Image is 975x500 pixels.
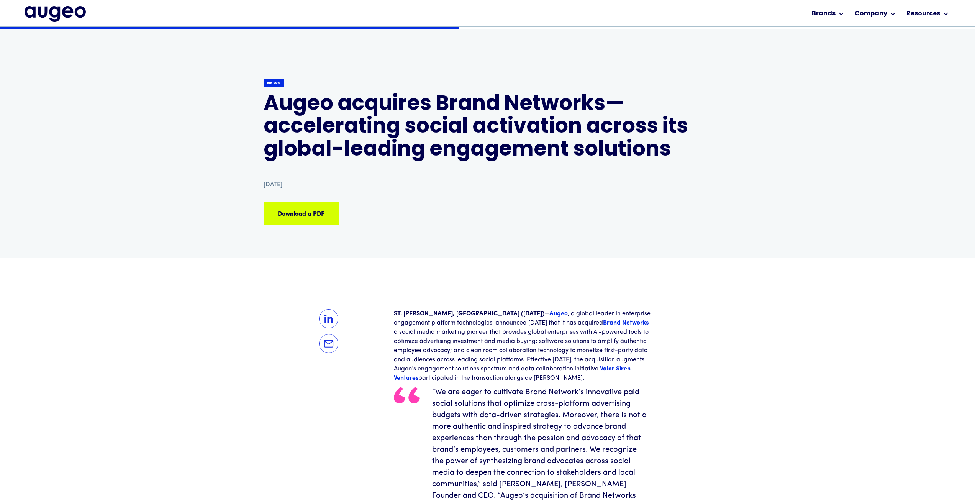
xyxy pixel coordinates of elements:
a: home [25,6,86,21]
div: [DATE] [264,180,282,189]
a: Augeo [549,311,568,317]
p: — , a global leader in enterprise engagement platform technologies, announced [DATE] that it has ... [394,309,654,383]
a: Brand Networks [603,320,649,326]
a: Download a PDF [264,202,339,225]
img: Augeo's full logo in midnight blue. [25,6,86,21]
h1: Augeo acquires Brand Networks—accelerating social activation across its global-leading engagement... [264,93,712,162]
div: News [267,80,282,86]
div: Resources [906,9,940,18]
div: Company [855,9,887,18]
div: Brands [812,9,836,18]
strong: ST. [PERSON_NAME], [GEOGRAPHIC_DATA] ([DATE]) [394,311,544,317]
